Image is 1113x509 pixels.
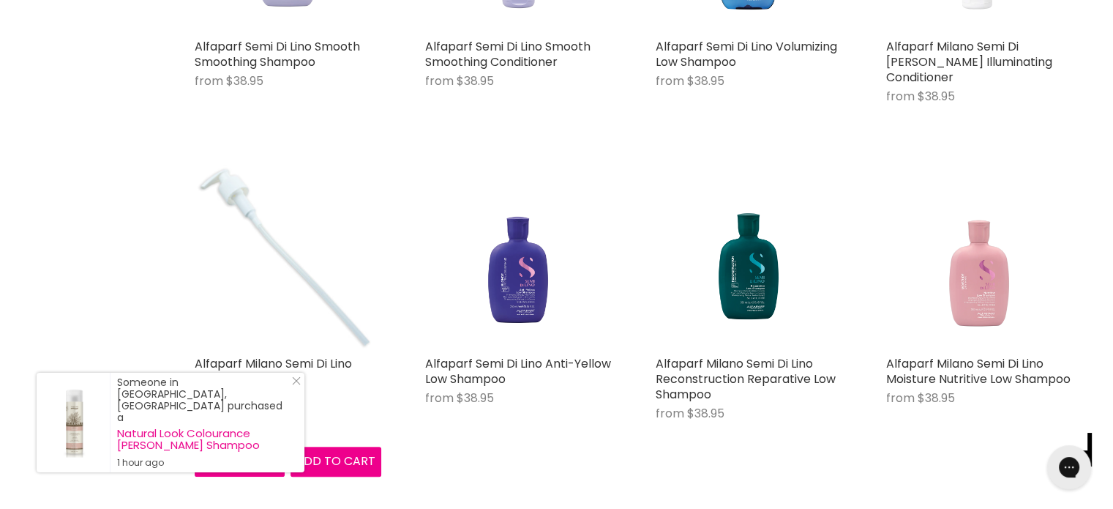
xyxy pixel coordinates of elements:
span: from [886,390,915,406]
a: Alfaparf Semi Di Lino Smooth Smoothing Shampoo [195,38,360,70]
span: $38.95 [687,405,724,422]
a: Close Notification [286,376,301,391]
span: from [886,88,915,105]
span: from [195,73,223,89]
img: Alfaparf Milano Semi Di Lino 1000ml Pump [195,162,381,349]
span: $38.95 [457,390,494,406]
a: Alfaparf Semi Di Lino Volumizing Low Shampoo [656,38,837,70]
a: Natural Look Colourance [PERSON_NAME] Shampoo [117,428,290,451]
img: Alfaparf Milano Semi Di Lino Moisture Nutritive Low Shampoo [886,162,1073,349]
a: Visit product page [37,373,110,472]
span: from [425,73,454,89]
span: from [656,405,684,422]
iframe: Gorgias live chat messenger [1040,440,1098,494]
span: $38.95 [918,88,955,105]
img: Alfaparf Semi Di Lino Anti-Yellow Low Shampoo [425,162,612,349]
span: from [656,73,684,89]
svg: Close Icon [292,376,301,385]
span: $38.95 [226,73,263,89]
a: Alfaparf Milano Semi Di [PERSON_NAME] Illuminating Conditioner [886,38,1052,86]
span: $38.95 [687,73,724,89]
a: Alfaparf Semi Di Lino Smooth Smoothing Conditioner [425,38,591,70]
a: Alfaparf Milano Semi Di Lino Reconstruction Reparative Low Shampoo [656,355,836,403]
a: Alfaparf Semi Di Lino Anti-Yellow Low Shampoo [425,355,611,387]
a: Alfaparf Milano Semi Di Lino Moisture Nutritive Low Shampoo [886,355,1071,387]
small: 1 hour ago [117,457,290,469]
span: Add to cart [296,453,375,469]
span: $38.95 [457,73,494,89]
a: Alfaparf Milano Semi Di Lino 1000ml Pump [195,355,352,387]
img: Alfaparf Milano Semi Di Lino Reconstruction Reparative Low Shampoo [656,162,842,349]
div: Someone in [GEOGRAPHIC_DATA], [GEOGRAPHIC_DATA] purchased a [117,376,290,469]
span: $38.95 [918,390,955,406]
button: Add to cart [291,447,381,476]
span: from [425,390,454,406]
